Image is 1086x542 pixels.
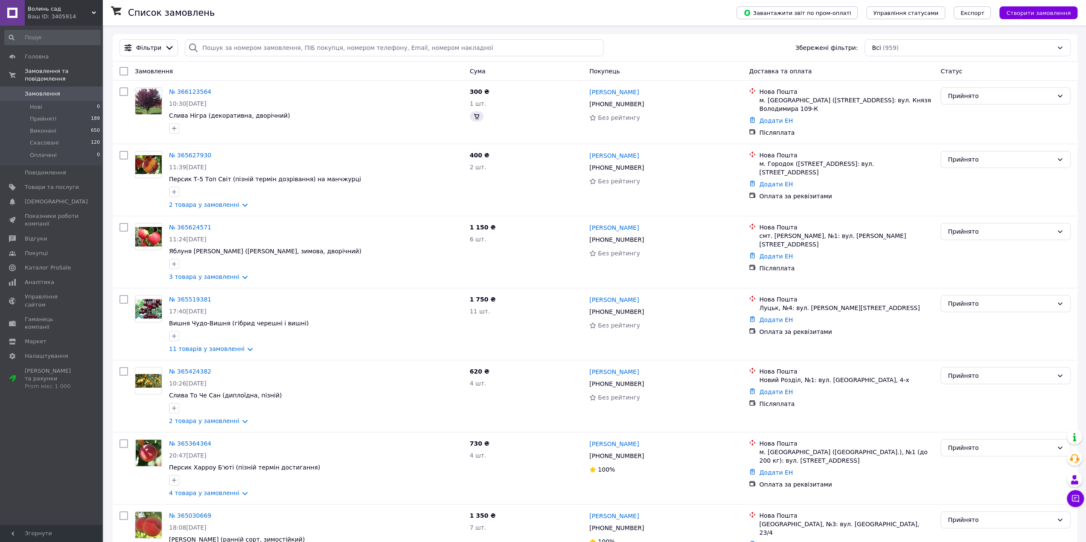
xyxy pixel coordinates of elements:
a: № 365364364 [169,440,211,447]
div: Нова Пошта [759,367,934,376]
span: Без рейтингу [598,114,640,121]
div: Нова Пошта [759,511,934,520]
span: Створити замовлення [1006,10,1071,16]
h1: Список замовлень [128,8,215,18]
div: Новий Розділ, №1: вул. [GEOGRAPHIC_DATA], 4-х [759,376,934,384]
a: № 365030669 [169,512,211,519]
button: Створити замовлення [999,6,1077,19]
span: Нові [30,103,42,111]
div: Оплата за реквізитами [759,192,934,200]
a: 2 товара у замовленні [169,417,239,424]
button: Управління статусами [866,6,945,19]
div: [GEOGRAPHIC_DATA], №3: вул. [GEOGRAPHIC_DATA], 23/4 [759,520,934,537]
span: 1 350 ₴ [470,512,496,519]
span: Фільтри [136,43,161,52]
span: Оплачені [30,151,57,159]
div: Прийнято [948,515,1053,525]
div: м. Городок ([STREET_ADDRESS]: вул. [STREET_ADDRESS] [759,159,934,177]
button: Чат з покупцем [1067,490,1084,507]
div: Луцьк, №4: вул. [PERSON_NAME][STREET_ADDRESS] [759,304,934,312]
div: Ваш ID: 3405914 [28,13,102,20]
span: Покупці [25,249,48,257]
span: Управління статусами [873,10,938,16]
span: 1 шт. [470,100,486,107]
img: Фото товару [135,155,162,174]
a: № 365627930 [169,152,211,159]
a: [PERSON_NAME] [589,223,639,232]
a: Додати ЕН [759,117,793,124]
div: Нова Пошта [759,295,934,304]
a: Фото товару [135,151,162,178]
span: Прийняті [30,115,56,123]
div: Prom мікс 1 000 [25,383,79,390]
a: 11 товарів у замовленні [169,345,245,352]
span: 650 [91,127,100,135]
a: Слива То Че Сан (диплоїдна, пізній) [169,392,282,399]
a: № 365519381 [169,296,211,303]
span: 4 шт. [470,380,486,387]
span: Без рейтингу [598,394,640,401]
a: Створити замовлення [991,9,1077,16]
img: Фото товару [135,88,162,114]
a: 2 товара у замовленні [169,201,239,208]
div: смт. [PERSON_NAME], №1: вул. [PERSON_NAME][STREET_ADDRESS] [759,232,934,249]
a: Фото товару [135,295,162,322]
span: Виконані [30,127,56,135]
span: Cума [470,68,486,75]
div: [PHONE_NUMBER] [588,378,646,390]
span: Маркет [25,338,47,345]
a: [PERSON_NAME] [589,88,639,96]
div: Післяплата [759,264,934,272]
a: [PERSON_NAME] [589,512,639,520]
a: Персик Харроу Б'юті (пізній термін достигання) [169,464,320,471]
span: 17:40[DATE] [169,308,207,315]
button: Експорт [954,6,991,19]
a: Вишня Чудо-Вишня (гібрид черешні і вишні) [169,320,309,327]
span: Скасовані [30,139,59,147]
span: Без рейтингу [598,178,640,185]
a: [PERSON_NAME] [589,151,639,160]
span: 730 ₴ [470,440,489,447]
div: Прийнято [948,227,1053,236]
a: 3 товара у замовленні [169,273,239,280]
span: 0 [97,103,100,111]
div: Прийнято [948,371,1053,380]
span: Всі [872,43,881,52]
img: Фото товару [135,299,162,319]
a: Фото товару [135,511,162,539]
a: Слива Нігра (декоративна, дворічний) [169,112,290,119]
span: Статус [940,68,962,75]
span: 300 ₴ [470,88,489,95]
span: Гаманець компанії [25,316,79,331]
div: Післяплата [759,400,934,408]
img: Фото товару [135,227,162,247]
span: Головна [25,53,49,61]
a: Додати ЕН [759,316,793,323]
span: Товари та послуги [25,183,79,191]
span: 10:26[DATE] [169,380,207,387]
span: Покупець [589,68,620,75]
div: [PHONE_NUMBER] [588,162,646,174]
a: Додати ЕН [759,469,793,476]
span: 6 шт. [470,236,486,243]
span: 0 [97,151,100,159]
a: № 366123564 [169,88,211,95]
span: 100% [598,466,615,473]
span: 1 150 ₴ [470,224,496,231]
span: Без рейтингу [598,322,640,329]
a: Яблуня [PERSON_NAME] ([PERSON_NAME], зимова, дворічний) [169,248,361,255]
span: Налаштування [25,352,68,360]
span: Замовлення [135,68,173,75]
div: [PHONE_NUMBER] [588,306,646,318]
span: 189 [91,115,100,123]
div: Оплата за реквізитами [759,328,934,336]
div: Прийнято [948,443,1053,452]
a: [PERSON_NAME] [589,440,639,448]
span: [DEMOGRAPHIC_DATA] [25,198,88,206]
span: 400 ₴ [470,152,489,159]
a: 4 товара у замовленні [169,490,239,496]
